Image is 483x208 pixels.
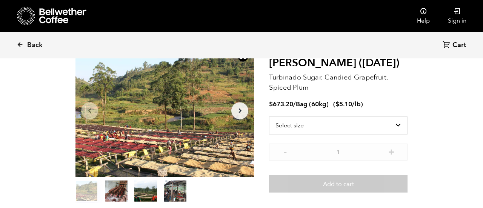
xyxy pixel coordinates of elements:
[335,100,352,109] bdi: 5.10
[269,100,293,109] bdi: 673.20
[293,100,296,109] span: /
[333,100,363,109] span: ( )
[452,41,466,50] span: Cart
[27,41,43,50] span: Back
[269,100,273,109] span: $
[352,100,361,109] span: /lb
[443,40,468,50] a: Cart
[387,147,396,155] button: +
[269,57,408,70] h2: [PERSON_NAME] ([DATE])
[280,147,290,155] button: -
[269,175,408,193] button: Add to cart
[269,72,408,93] p: Turbinado Sugar, Candied Grapefruit, Spiced Plum
[296,100,329,109] span: Bag (60kg)
[335,100,339,109] span: $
